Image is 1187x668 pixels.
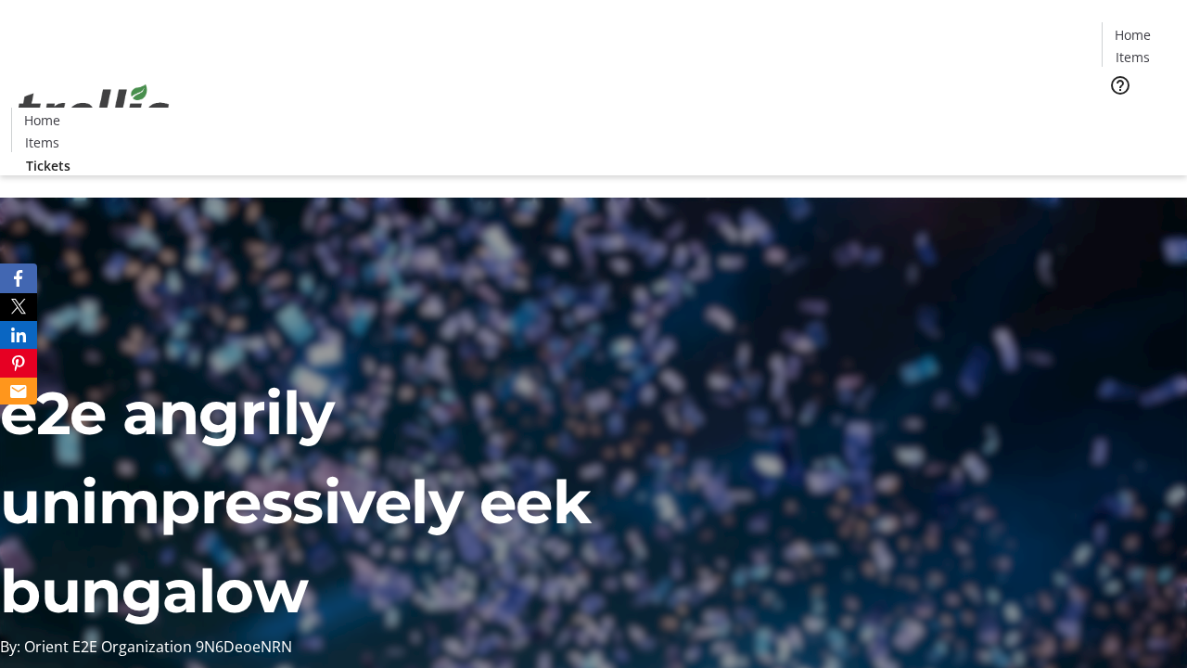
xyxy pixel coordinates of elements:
a: Items [12,133,71,152]
span: Tickets [1117,108,1161,127]
span: Items [25,133,59,152]
a: Home [12,110,71,130]
a: Home [1103,25,1162,45]
span: Tickets [26,156,70,175]
span: Items [1116,47,1150,67]
a: Tickets [1102,108,1176,127]
a: Tickets [11,156,85,175]
img: Orient E2E Organization 9N6DeoeNRN's Logo [11,64,176,157]
button: Help [1102,67,1139,104]
a: Items [1103,47,1162,67]
span: Home [24,110,60,130]
span: Home [1115,25,1151,45]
